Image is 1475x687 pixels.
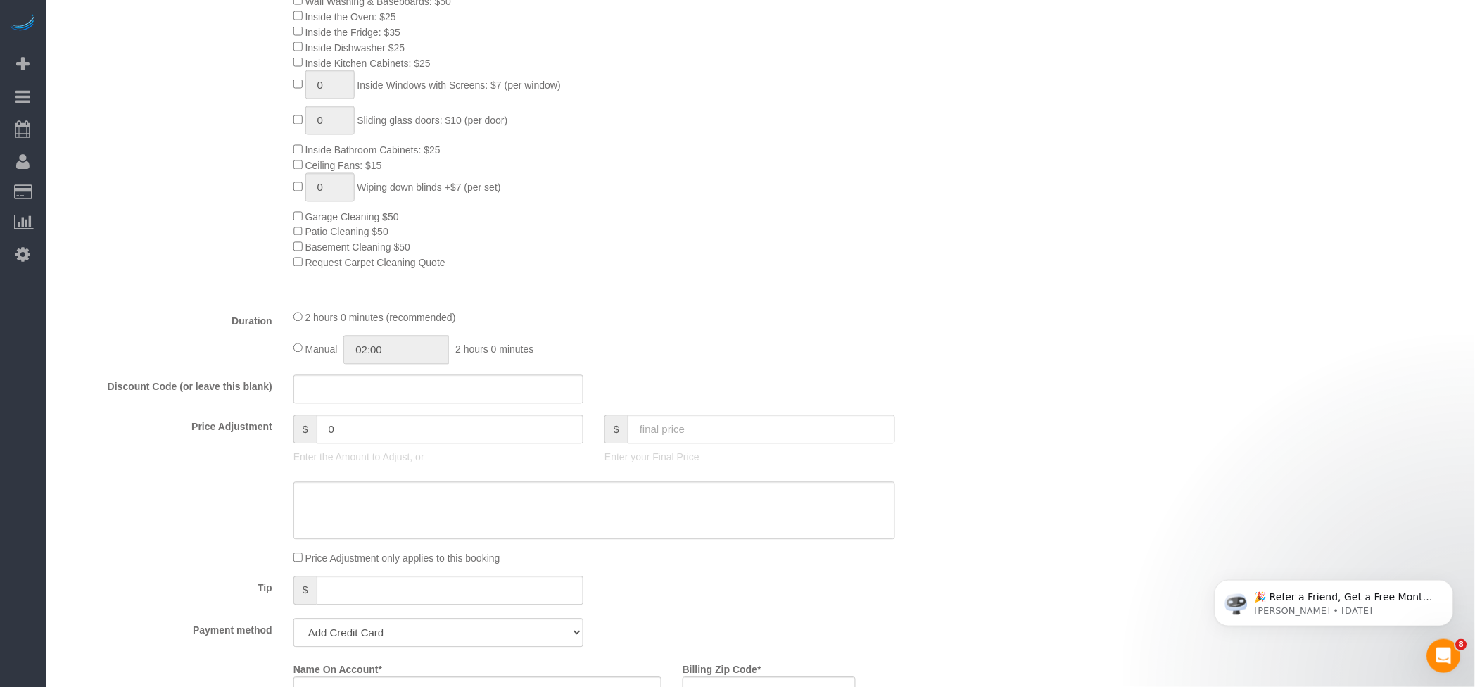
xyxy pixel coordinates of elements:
[305,227,388,238] span: Patio Cleaning $50
[305,11,396,23] span: Inside the Oven: $25
[49,619,283,638] label: Payment method
[293,450,583,465] p: Enter the Amount to Adjust, or
[357,182,501,194] span: Wiping down blinds +$7 (per set)
[49,415,283,434] label: Price Adjustment
[1456,639,1467,650] span: 8
[357,115,508,127] span: Sliding glass doors: $10 (per door)
[305,27,400,38] span: Inside the Fridge: $35
[293,415,317,444] span: $
[8,14,37,34] img: Automaid Logo
[628,415,895,444] input: final price
[604,450,894,465] p: Enter your Final Price
[305,553,500,565] span: Price Adjustment only applies to this booking
[305,160,382,172] span: Ceiling Fans: $15
[305,258,445,269] span: Request Carpet Cleaning Quote
[1194,550,1475,649] iframe: Intercom notifications message
[49,576,283,595] label: Tip
[293,576,317,605] span: $
[293,658,382,677] label: Name On Account
[305,145,441,156] span: Inside Bathroom Cabinets: $25
[305,343,338,355] span: Manual
[683,658,761,677] label: Billing Zip Code
[357,80,561,91] span: Inside Windows with Screens: $7 (per window)
[305,212,399,223] span: Garage Cleaning $50
[455,343,533,355] span: 2 hours 0 minutes
[305,58,431,69] span: Inside Kitchen Cabinets: $25
[305,313,456,324] span: 2 hours 0 minutes (recommended)
[305,42,405,53] span: Inside Dishwasher $25
[49,310,283,329] label: Duration
[305,242,410,253] span: Basement Cleaning $50
[604,415,628,444] span: $
[49,375,283,394] label: Discount Code (or leave this blank)
[1427,639,1461,673] iframe: Intercom live chat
